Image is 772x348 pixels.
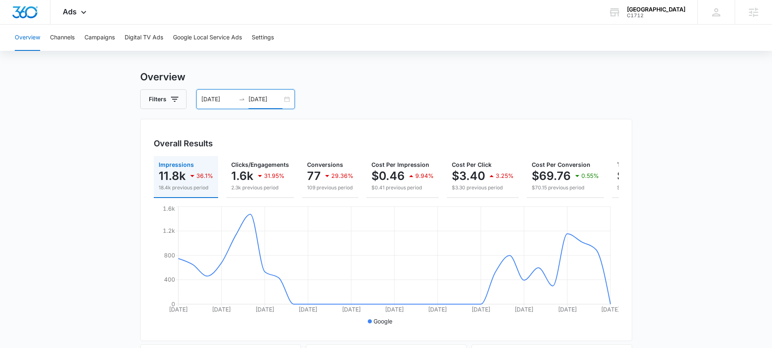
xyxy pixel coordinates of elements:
span: Cost Per Click [452,161,492,168]
p: 3.25% [496,173,514,179]
p: 1.6k [231,169,253,182]
p: $0.46 [371,169,405,182]
button: Digital TV Ads [125,25,163,51]
tspan: [DATE] [601,306,620,313]
tspan: 1.6k [163,205,175,212]
button: Campaigns [84,25,115,51]
p: 36.1% [196,173,213,179]
input: Start date [201,95,235,104]
span: Cost Per Conversion [532,161,590,168]
p: 29.36% [331,173,353,179]
tspan: 400 [164,276,175,283]
tspan: 800 [164,252,175,259]
h3: Overall Results [154,137,213,150]
p: 0.55% [581,173,599,179]
button: Filters [140,89,187,109]
p: 31.95% [264,173,285,179]
span: swap-right [239,96,245,102]
tspan: [DATE] [212,306,231,313]
button: Channels [50,25,75,51]
span: Cost Per Impression [371,161,429,168]
p: $0.41 previous period [371,184,434,191]
p: $69.76 [532,169,571,182]
input: End date [248,95,282,104]
p: 109 previous period [307,184,353,191]
tspan: [DATE] [385,306,404,313]
tspan: [DATE] [255,306,274,313]
tspan: [DATE] [471,306,490,313]
tspan: 1.2k [163,227,175,234]
button: Google Local Service Ads [173,25,242,51]
p: 18.4k previous period [159,184,213,191]
tspan: [DATE] [169,306,188,313]
p: 9.94% [415,173,434,179]
p: Google [373,317,392,325]
div: account id [627,13,685,18]
h3: Overview [140,70,632,84]
span: Impressions [159,161,194,168]
span: Conversions [307,161,343,168]
p: $70.15 previous period [532,184,599,191]
p: 77 [307,169,321,182]
tspan: [DATE] [558,306,576,313]
tspan: [DATE] [515,306,533,313]
p: $7,646.10 previous period [617,184,702,191]
div: account name [627,6,685,13]
button: Settings [252,25,274,51]
tspan: 0 [171,300,175,307]
span: Ads [63,7,77,16]
span: Clicks/Engagements [231,161,289,168]
p: 11.8k [159,169,186,182]
p: $5,371.70 [617,169,670,182]
tspan: [DATE] [342,306,360,313]
p: $3.40 [452,169,485,182]
tspan: [DATE] [298,306,317,313]
span: Total Spend [617,161,651,168]
span: to [239,96,245,102]
tspan: [DATE] [428,306,447,313]
button: Overview [15,25,40,51]
p: $3.30 previous period [452,184,514,191]
p: 2.3k previous period [231,184,289,191]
